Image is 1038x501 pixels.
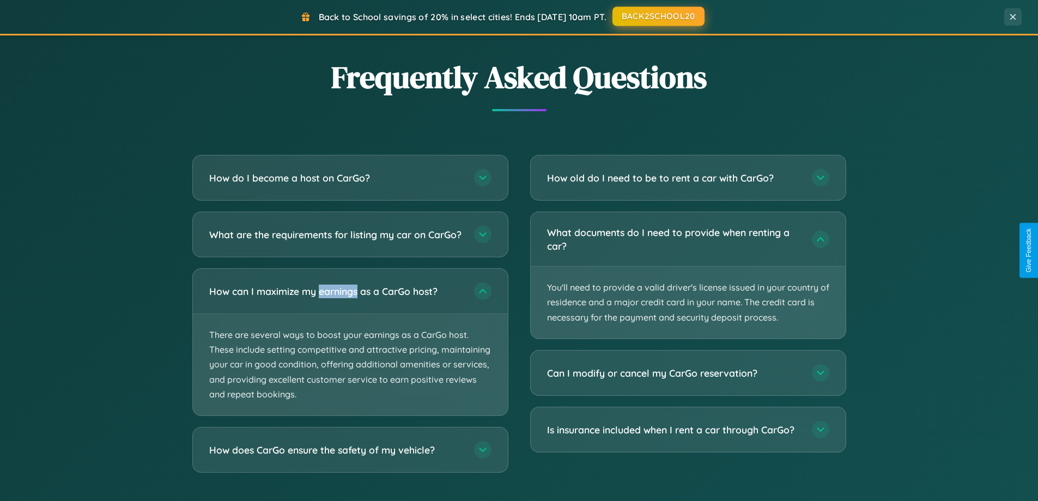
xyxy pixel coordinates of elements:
[319,11,606,22] span: Back to School savings of 20% in select cities! Ends [DATE] 10am PT.
[209,171,463,185] h3: How do I become a host on CarGo?
[531,267,846,339] p: You'll need to provide a valid driver's license issued in your country of residence and a major c...
[1025,228,1033,273] div: Give Feedback
[193,314,508,415] p: There are several ways to boost your earnings as a CarGo host. These include setting competitive ...
[209,285,463,298] h3: How can I maximize my earnings as a CarGo host?
[547,366,801,380] h3: Can I modify or cancel my CarGo reservation?
[192,56,846,98] h2: Frequently Asked Questions
[547,171,801,185] h3: How old do I need to be to rent a car with CarGo?
[209,228,463,242] h3: What are the requirements for listing my car on CarGo?
[547,423,801,437] h3: Is insurance included when I rent a car through CarGo?
[612,7,705,26] button: BACK2SCHOOL20
[547,226,801,252] h3: What documents do I need to provide when renting a car?
[209,443,463,457] h3: How does CarGo ensure the safety of my vehicle?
